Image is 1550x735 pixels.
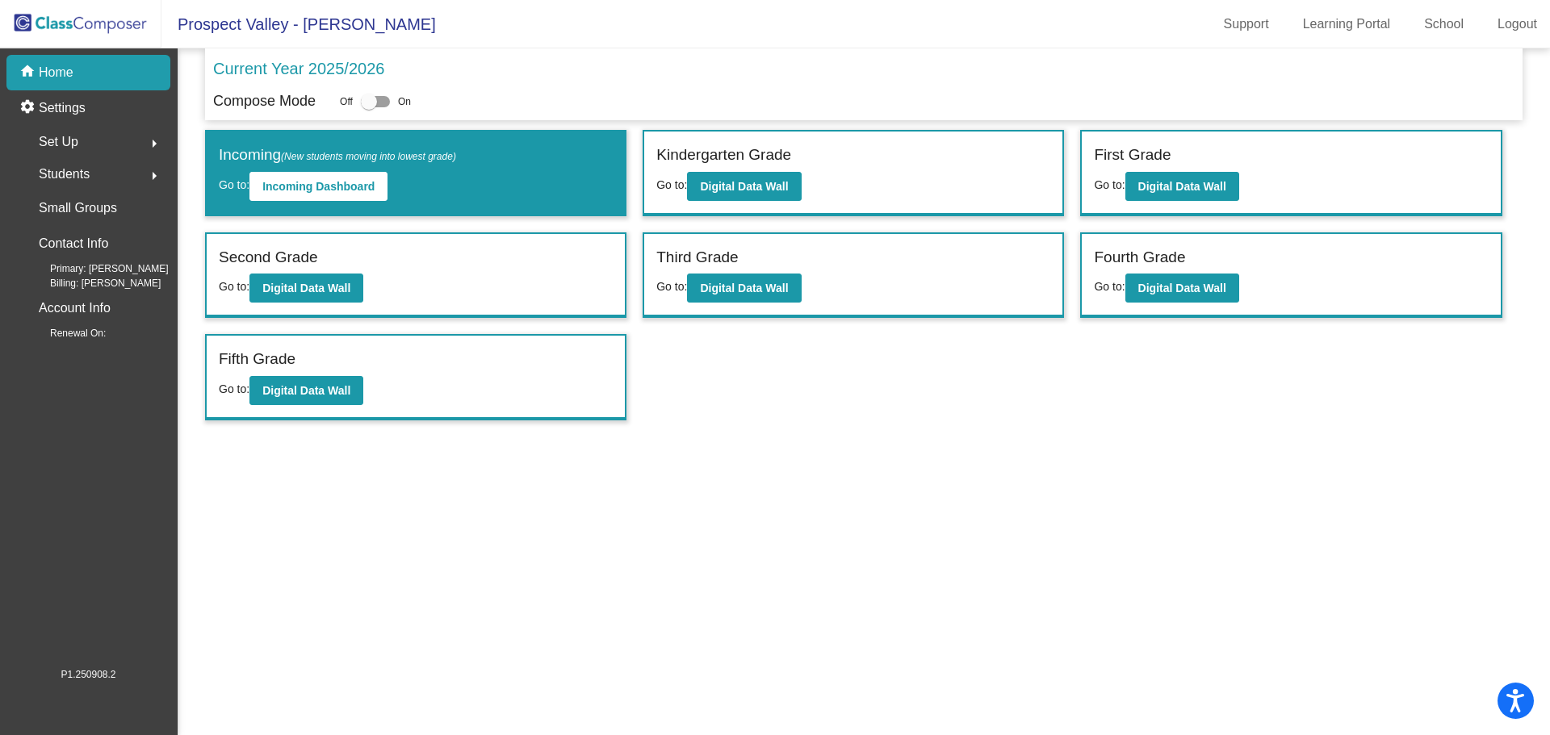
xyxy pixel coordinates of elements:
button: Incoming Dashboard [249,172,387,201]
label: Fourth Grade [1094,246,1185,269]
span: Prospect Valley - [PERSON_NAME] [161,11,436,37]
label: Third Grade [656,246,738,269]
span: Renewal On: [24,326,106,340]
a: Support [1211,11,1282,37]
label: Kindergarten Grade [656,144,791,167]
b: Incoming Dashboard [262,180,375,193]
b: Digital Data Wall [1138,180,1226,193]
a: School [1411,11,1477,37]
label: First Grade [1094,144,1171,167]
button: Digital Data Wall [1125,274,1239,303]
span: Primary: [PERSON_NAME] [24,261,169,276]
span: Go to: [1094,280,1125,293]
button: Digital Data Wall [249,274,363,303]
span: (New students moving into lowest grade) [281,151,456,162]
b: Digital Data Wall [262,384,350,397]
mat-icon: arrow_right [145,134,164,153]
mat-icon: home [19,63,39,82]
mat-icon: arrow_right [145,166,164,186]
button: Digital Data Wall [687,274,801,303]
span: Off [340,94,353,109]
mat-icon: settings [19,98,39,118]
span: Students [39,163,90,186]
a: Logout [1485,11,1550,37]
span: Go to: [656,178,687,191]
b: Digital Data Wall [262,282,350,294]
a: Learning Portal [1290,11,1404,37]
p: Small Groups [39,197,117,219]
b: Digital Data Wall [700,282,788,294]
p: Compose Mode [213,90,316,112]
span: Set Up [39,131,78,153]
button: Digital Data Wall [1125,172,1239,201]
label: Second Grade [219,246,318,269]
b: Digital Data Wall [1138,282,1226,294]
p: Settings [39,98,86,118]
span: On [398,94,411,109]
span: Go to: [656,280,687,293]
span: Go to: [219,280,249,293]
b: Digital Data Wall [700,180,788,193]
span: Go to: [219,382,249,395]
label: Incoming [219,144,456,167]
label: Fifth Grade [219,348,295,371]
span: Go to: [1094,178,1125,191]
span: Billing: [PERSON_NAME] [24,276,161,290]
p: Home [39,63,73,82]
button: Digital Data Wall [249,376,363,405]
p: Contact Info [39,232,108,255]
span: Go to: [219,178,249,191]
p: Current Year 2025/2026 [213,56,384,81]
p: Account Info [39,297,111,319]
button: Digital Data Wall [687,172,801,201]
